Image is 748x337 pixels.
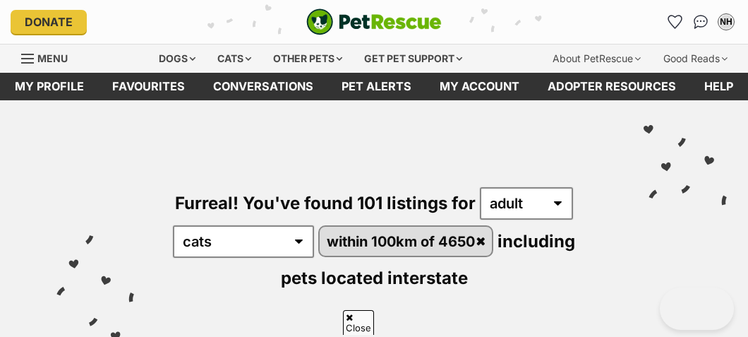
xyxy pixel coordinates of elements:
[653,45,737,73] div: Good Reads
[533,73,690,100] a: Adopter resources
[1,73,98,100] a: My profile
[354,45,472,73] div: Get pet support
[306,8,442,35] a: PetRescue
[664,11,737,33] ul: Account quick links
[327,73,426,100] a: Pet alerts
[175,193,476,213] span: Furreal! You've found 101 listings for
[719,15,733,29] div: NH
[694,15,708,29] img: chat-41dd97257d64d25036548639549fe6c8038ab92f7586957e7f3b1b290dea8141.svg
[660,288,734,330] iframe: Help Scout Beacon - Open
[21,45,78,70] a: Menu
[11,10,87,34] a: Donate
[690,73,747,100] a: Help
[664,11,687,33] a: Favourites
[306,8,442,35] img: logo-cat-932fe2b9b8326f06289b0f2fb663e598f794de774fb13d1741a6617ecf9a85b4.svg
[689,11,712,33] a: Conversations
[207,45,261,73] div: Cats
[263,45,352,73] div: Other pets
[543,45,651,73] div: About PetRescue
[199,73,327,100] a: conversations
[343,310,374,335] span: Close
[320,227,492,256] a: within 100km of 4650
[281,231,575,288] span: including pets located interstate
[715,11,737,33] button: My account
[149,45,205,73] div: Dogs
[98,73,199,100] a: Favourites
[37,52,68,64] span: Menu
[426,73,533,100] a: My account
